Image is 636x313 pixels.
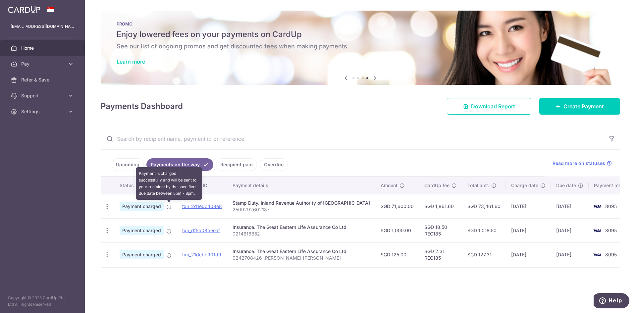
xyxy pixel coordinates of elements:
[594,293,629,310] iframe: Opens a widget where you can find more information
[120,226,164,235] span: Payment charged
[117,21,604,26] p: PROMO
[21,61,65,67] span: Pay
[233,200,370,206] div: Stamp Duty. Inland Revenue Authority of [GEOGRAPHIC_DATA]
[563,102,604,110] span: Create Payment
[591,202,604,210] img: Bank Card
[506,194,551,218] td: [DATE]
[233,206,370,213] p: 2509292602187
[136,167,202,200] div: Payment is charged successfully and will be sent to your recipient by the specified due date betw...
[260,158,288,171] a: Overdue
[112,158,144,171] a: Upcoming
[8,5,40,13] img: CardUp
[419,218,462,242] td: SGD 18.50 REC185
[419,242,462,267] td: SGD 2.31 REC185
[233,248,370,255] div: Insurance. The Great Eastern Life Assurance Co Ltd
[233,255,370,261] p: 0242708426 [PERSON_NAME] [PERSON_NAME]
[381,182,397,189] span: Amount
[120,202,164,211] span: Payment charged
[21,92,65,99] span: Support
[462,194,506,218] td: SGD 73,461.60
[101,100,183,112] h4: Payments Dashboard
[375,242,419,267] td: SGD 125.00
[424,182,450,189] span: CardUp fee
[117,42,604,50] h6: See our list of ongoing promos and get discounted fees when making payments
[462,218,506,242] td: SGD 1,018.50
[551,194,589,218] td: [DATE]
[447,98,531,115] a: Download Report
[101,11,620,85] img: Latest Promos banner
[511,182,538,189] span: Charge date
[233,224,370,231] div: Insurance. The Great Eastern Life Assurance Co Ltd
[233,231,370,237] p: 0214616852
[117,29,604,40] h5: Enjoy lowered fees on your payments on CardUp
[556,182,576,189] span: Due date
[182,203,222,209] a: txn_2d1e0c408e8
[146,158,213,171] a: Payments on the way
[506,242,551,267] td: [DATE]
[551,242,589,267] td: [DATE]
[375,194,419,218] td: SGD 71,600.00
[539,98,620,115] a: Create Payment
[375,218,419,242] td: SGD 1,000.00
[21,108,65,115] span: Settings
[591,227,604,235] img: Bank Card
[120,182,134,189] span: Status
[21,77,65,83] span: Refer & Save
[551,218,589,242] td: [DATE]
[553,160,605,167] span: Read more on statuses
[506,218,551,242] td: [DATE]
[11,23,74,30] p: [EMAIL_ADDRESS][DOMAIN_NAME]
[182,228,220,233] a: txn_df5b08beeaf
[471,102,515,110] span: Download Report
[553,160,612,167] a: Read more on statuses
[216,158,257,171] a: Recipient paid
[120,250,164,259] span: Payment charged
[21,45,65,51] span: Home
[467,182,489,189] span: Total amt.
[227,177,375,194] th: Payment details
[605,252,617,257] span: 8095
[462,242,506,267] td: SGD 127.31
[419,194,462,218] td: SGD 1,861.60
[117,58,145,65] a: Learn more
[605,228,617,233] span: 8095
[605,203,617,209] span: 8095
[182,252,221,257] a: txn_21dcbc901d9
[101,128,604,149] input: Search by recipient name, payment id or reference
[591,251,604,259] img: Bank Card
